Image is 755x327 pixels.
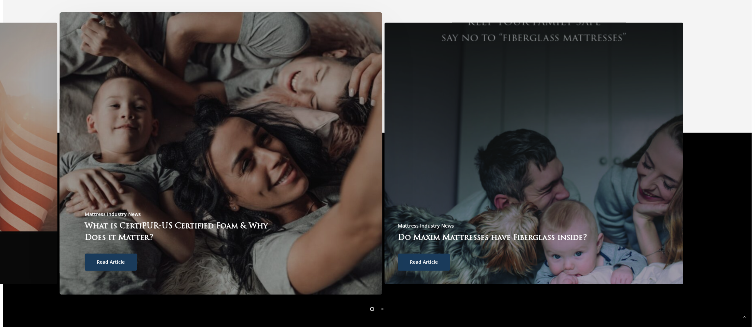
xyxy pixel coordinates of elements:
a: Read Article [85,254,137,271]
li: Page dot 1 [367,304,378,314]
li: Page dot 2 [378,304,388,314]
a: Do Maxim Mattresses have Fiberglass inside? [398,234,587,242]
a: Mattress Industry News [398,223,454,229]
a: Read Article [398,254,450,271]
span: Read Article [97,259,125,266]
a: Back to top [739,312,749,322]
a: Mattress Industry News [85,211,141,218]
a: What is CertiPUR-US Certified Foam & Why Does it Matter? [85,223,268,242]
span: Read Article [410,259,438,266]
